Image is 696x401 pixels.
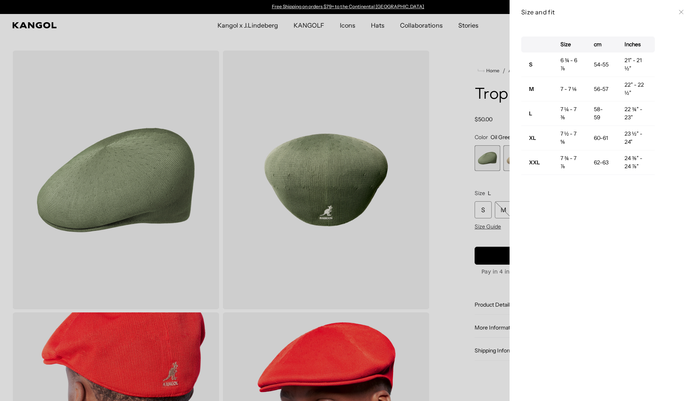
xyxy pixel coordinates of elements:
td: 22" - 22 ½" [617,77,655,101]
td: 54-55 [586,52,617,77]
td: 7 ¾ - 7 ⅞ [553,150,586,175]
td: 23 ½" - 24" [617,126,655,150]
td: 60-61 [586,126,617,150]
strong: XXL [529,159,540,166]
h3: Size and fit [521,8,675,16]
td: 7 ¼ - 7 ⅜ [553,101,586,126]
td: 21" - 21 ½" [617,52,655,77]
td: 62-63 [586,150,617,175]
th: Inches [617,37,655,52]
td: 7 ½ - 7 ⅝ [553,126,586,150]
td: 22 ¾" - 23" [617,101,655,126]
strong: M [529,85,534,92]
strong: S [529,61,532,68]
td: 56-57 [586,77,617,101]
th: cm [586,37,617,52]
strong: L [529,110,532,117]
td: 24 ⅜" - 24 ⅞" [617,150,655,175]
strong: XL [529,134,536,141]
th: Size [553,37,586,52]
td: 58-59 [586,101,617,126]
td: 7 - 7 ⅛ [553,77,586,101]
td: 6 ¾ - 6 ⅞ [553,52,586,77]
